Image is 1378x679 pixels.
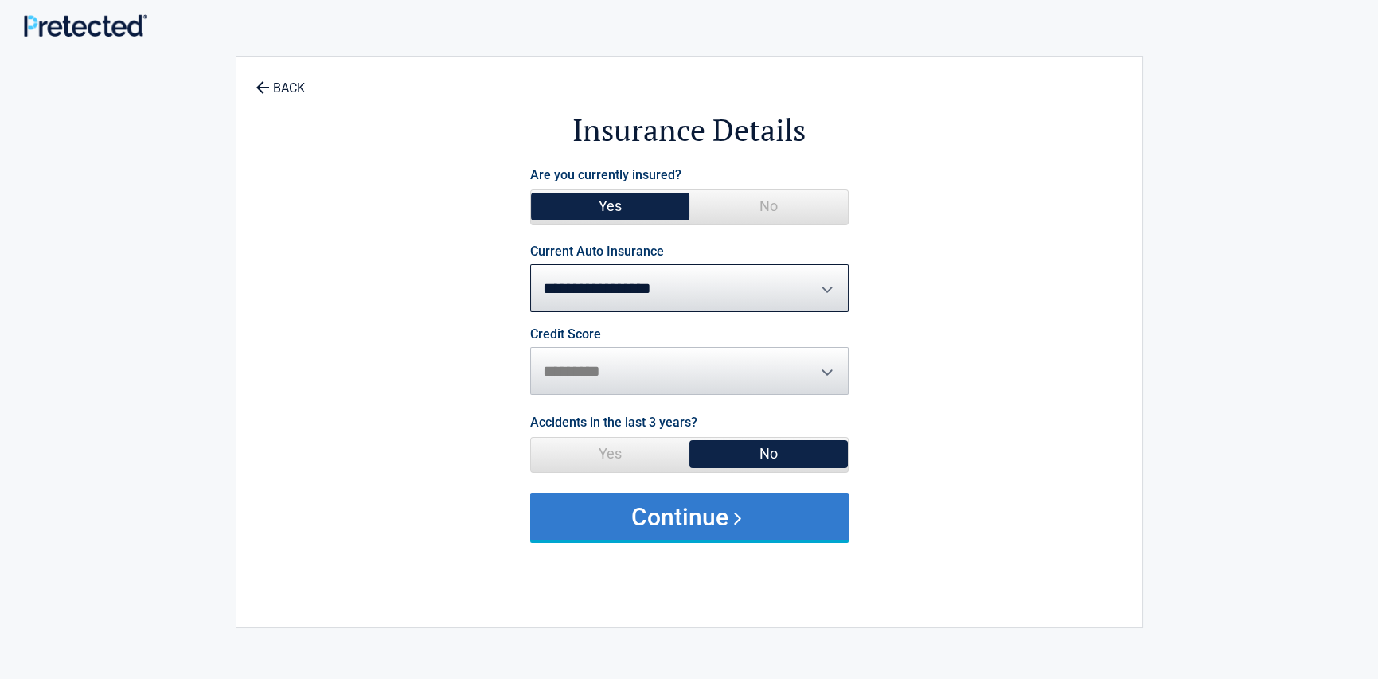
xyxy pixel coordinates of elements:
label: Accidents in the last 3 years? [530,412,697,433]
h2: Insurance Details [324,110,1055,150]
button: Continue [530,493,849,540]
label: Current Auto Insurance [530,245,664,258]
img: Main Logo [24,14,147,37]
span: Yes [531,190,689,222]
label: Are you currently insured? [530,164,681,185]
span: No [689,190,848,222]
span: No [689,438,848,470]
label: Credit Score [530,328,601,341]
a: BACK [252,67,308,95]
span: Yes [531,438,689,470]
